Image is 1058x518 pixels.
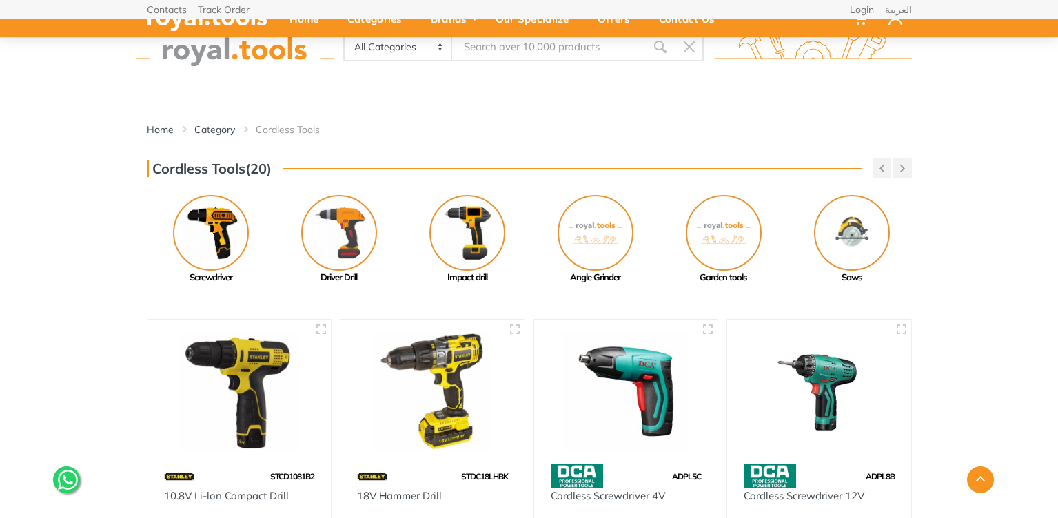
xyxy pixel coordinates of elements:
[275,195,403,284] a: Driver Drill
[558,195,633,271] img: No Image
[788,195,916,284] a: Saws
[850,5,874,14] a: Login
[147,160,272,177] h3: Cordless Tools(20)
[744,489,864,502] a: Cordless Screwdriver 12V
[551,489,665,502] a: Cordless Screwdriver 4V
[660,195,788,284] a: Garden tools
[357,464,387,488] img: 15.webp
[173,195,249,271] img: Royal - Screwdriver
[744,464,796,488] img: 58.webp
[275,271,403,284] div: Driver Drill
[164,489,289,502] a: 10.8V Li-lon Compact Drill
[136,28,334,66] img: royal.tools Logo
[345,34,453,60] select: Category
[147,123,912,136] nav: breadcrumb
[353,332,512,451] img: Royal Tools - 18V Hammer Drill
[452,32,645,61] input: Site search
[660,271,788,284] div: Garden tools
[256,123,340,136] li: Cordless Tools
[551,464,603,488] img: 58.webp
[194,123,235,136] a: Category
[403,271,531,284] div: Impact drill
[788,271,916,284] div: Saws
[740,332,899,451] img: Royal Tools - Cordless Screwdriver 12V
[160,332,319,451] img: Royal Tools - 10.8V Li-lon Compact Drill
[147,5,187,14] a: Contacts
[429,195,505,271] img: Royal - Impact drill
[198,5,250,14] a: Track Order
[147,271,275,284] div: Screwdriver
[531,271,660,284] div: Angle Grinder
[714,28,912,66] img: royal.tools Logo
[531,195,660,284] a: Angle Grinder
[164,464,194,488] img: 15.webp
[147,195,275,284] a: Screwdriver
[403,195,531,284] a: Impact drill
[686,195,762,271] img: No Image
[547,332,706,451] img: Royal Tools - Cordless Screwdriver 4V
[301,195,377,271] img: Royal - Driver Drill
[814,195,890,271] img: Royal - Saws
[147,123,174,136] a: Home
[357,489,442,502] a: 18V Hammer Drill
[885,5,912,14] a: العربية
